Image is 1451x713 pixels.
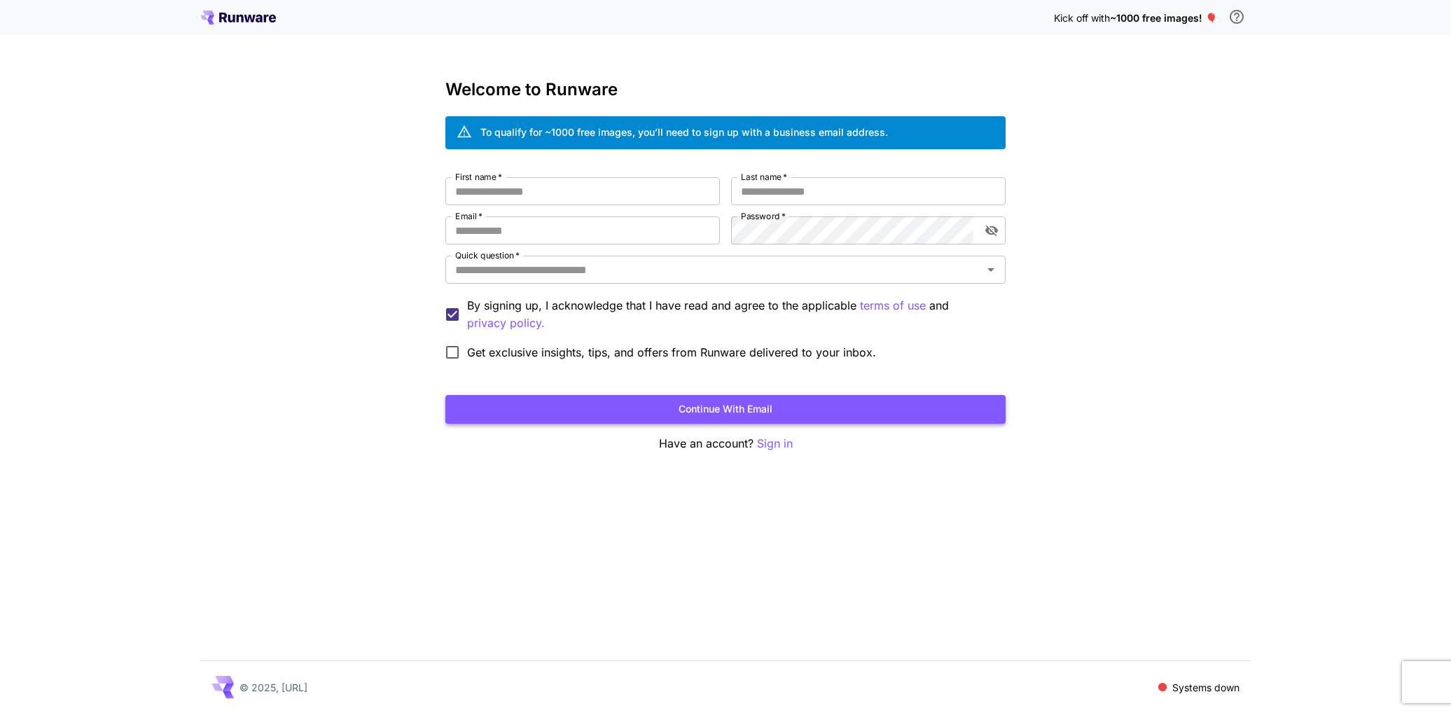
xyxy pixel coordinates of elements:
p: privacy policy. [467,314,545,332]
p: Have an account? [445,435,1006,452]
button: In order to qualify for free credit, you need to sign up with a business email address and click ... [1223,3,1251,31]
p: © 2025, [URL] [239,680,307,695]
p: terms of use [860,297,926,314]
button: By signing up, I acknowledge that I have read and agree to the applicable and privacy policy. [860,297,926,314]
button: toggle password visibility [979,218,1004,243]
span: Get exclusive insights, tips, and offers from Runware delivered to your inbox. [467,344,876,361]
button: Open [981,260,1001,279]
label: Password [741,210,786,222]
p: Systems down [1172,680,1240,695]
button: By signing up, I acknowledge that I have read and agree to the applicable terms of use and [467,314,545,332]
div: To qualify for ~1000 free images, you’ll need to sign up with a business email address. [480,125,888,139]
p: By signing up, I acknowledge that I have read and agree to the applicable and [467,297,994,332]
span: ~1000 free images! 🎈 [1110,12,1217,24]
label: First name [455,171,502,183]
button: Sign in [757,435,793,452]
h3: Welcome to Runware [445,80,1006,99]
span: Kick off with [1054,12,1110,24]
button: Continue with email [445,395,1006,424]
label: Email [455,210,482,222]
label: Quick question [455,249,520,261]
label: Last name [741,171,787,183]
